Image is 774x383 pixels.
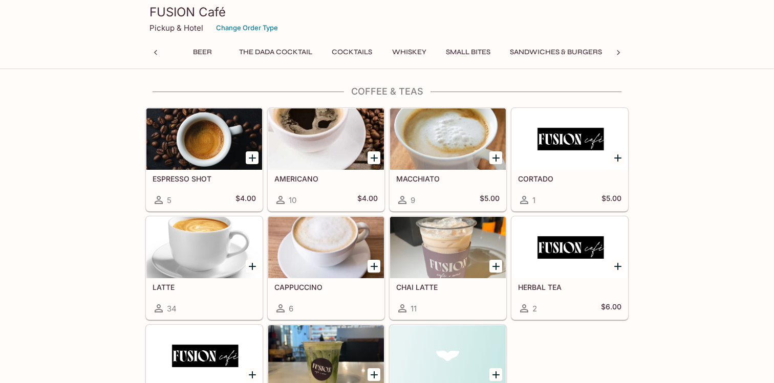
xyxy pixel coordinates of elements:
[289,304,293,313] span: 6
[149,4,625,20] h3: FUSION Café
[396,283,500,291] h5: CHAI LATTE
[146,216,263,320] a: LATTE34
[246,260,259,273] button: Add LATTE
[268,108,384,211] a: AMERICANO10$4.00
[511,108,628,211] a: CORTADO1$5.00
[386,45,432,59] button: Whiskey
[512,108,628,170] div: CORTADO
[246,151,259,164] button: Add ESPRESSO SHOT
[268,216,384,320] a: CAPPUCCINO6
[480,194,500,206] h5: $5.00
[326,45,378,59] button: Cocktails
[511,216,628,320] a: HERBAL TEA2$6.00
[390,108,506,211] a: MACCHIATO9$5.00
[518,283,621,291] h5: HERBAL TEA
[611,260,624,273] button: Add HERBAL TEA
[489,260,502,273] button: Add CHAI LATTE
[146,108,262,170] div: ESPRESSO SHOT
[268,108,384,170] div: AMERICANO
[149,23,203,33] p: Pickup & Hotel
[532,195,535,205] span: 1
[211,20,283,36] button: Change Order Type
[368,260,380,273] button: Add CAPPUCCINO
[390,217,506,278] div: CHAI LATTE
[512,217,628,278] div: HERBAL TEA
[274,174,378,183] h5: AMERICANO
[504,45,608,59] button: Sandwiches & Burgers
[146,217,262,278] div: LATTE
[396,174,500,183] h5: MACCHIATO
[518,174,621,183] h5: CORTADO
[235,194,256,206] h5: $4.00
[489,368,502,381] button: Add DRIP COFFEE
[368,151,380,164] button: Add AMERICANO
[268,217,384,278] div: CAPPUCCINO
[274,283,378,291] h5: CAPPUCCINO
[146,108,263,211] a: ESPRESSO SHOT5$4.00
[179,45,225,59] button: Beer
[532,304,537,313] span: 2
[153,283,256,291] h5: LATTE
[601,194,621,206] h5: $5.00
[411,304,417,313] span: 11
[167,304,177,313] span: 34
[601,302,621,314] h5: $6.00
[289,195,296,205] span: 10
[368,368,380,381] button: Add MATCHA LATTE
[440,45,496,59] button: Small Bites
[246,368,259,381] button: Add MATCHA TEA
[145,86,629,97] h4: Coffee & Teas
[390,216,506,320] a: CHAI LATTE11
[153,174,256,183] h5: ESPRESSO SHOT
[411,195,415,205] span: 9
[489,151,502,164] button: Add MACCHIATO
[357,194,378,206] h5: $4.00
[390,108,506,170] div: MACCHIATO
[611,151,624,164] button: Add CORTADO
[167,195,171,205] span: 5
[233,45,318,59] button: The DADA Cocktail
